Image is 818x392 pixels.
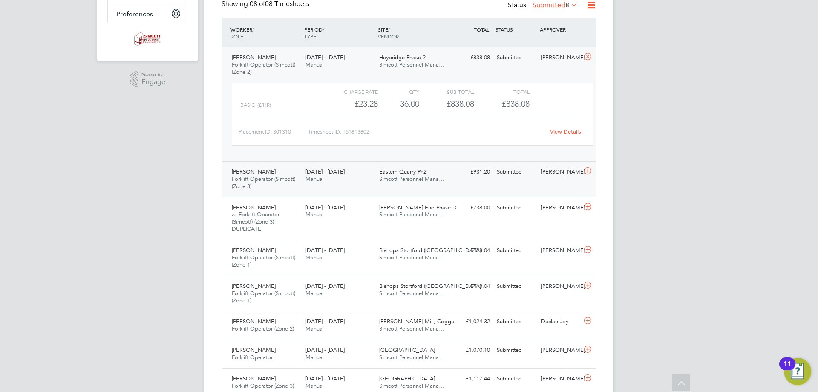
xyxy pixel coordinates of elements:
[449,244,493,258] div: £428.04
[474,87,529,97] div: Total
[502,99,530,109] span: £838.08
[493,244,538,258] div: Submitted
[305,318,345,325] span: [DATE] - [DATE]
[493,165,538,179] div: Submitted
[493,22,538,37] div: STATUS
[141,71,165,78] span: Powered by
[240,102,271,108] span: Basic (£/HR)
[419,97,474,111] div: £838.08
[379,204,457,211] span: [PERSON_NAME] End Phase D
[449,343,493,357] div: £1,070.10
[305,346,345,354] span: [DATE] - [DATE]
[232,54,276,61] span: [PERSON_NAME]
[232,382,294,389] span: Forklift Operator (Zone 3)
[493,201,538,215] div: Submitted
[305,204,345,211] span: [DATE] - [DATE]
[379,254,444,261] span: Simcott Personnel Mana…
[550,128,581,135] a: View Details
[232,346,276,354] span: [PERSON_NAME]
[379,318,460,325] span: [PERSON_NAME] Mill, Cogge…
[538,279,582,293] div: [PERSON_NAME]
[378,87,419,97] div: QTY
[130,71,166,87] a: Powered byEngage
[232,168,276,175] span: [PERSON_NAME]
[379,175,444,183] span: Simcott Personnel Mana…
[449,51,493,65] div: £838.08
[449,372,493,386] div: £1,117.44
[538,165,582,179] div: [PERSON_NAME]
[305,254,324,261] span: Manual
[239,125,308,139] div: Placement ID: 301310
[228,22,302,44] div: WORKER
[323,26,324,33] span: /
[305,282,345,290] span: [DATE] - [DATE]
[379,325,444,332] span: Simcott Personnel Mana…
[305,290,324,297] span: Manual
[323,87,378,97] div: Charge rate
[449,165,493,179] div: £931.20
[379,346,435,354] span: [GEOGRAPHIC_DATA]
[493,372,538,386] div: Submitted
[449,315,493,329] div: £1,024.32
[565,1,569,9] span: 8
[533,1,578,9] label: Submitted
[379,168,426,175] span: Eastern Quarry Ph2
[305,168,345,175] span: [DATE] - [DATE]
[379,354,444,361] span: Simcott Personnel Mana…
[232,175,295,190] span: Forklift Operator (Simcott) (Zone 3)
[305,175,324,183] span: Manual
[232,61,295,75] span: Forklift Operator (Simcott) (Zone 2)
[379,247,487,254] span: Bishops Stortford ([GEOGRAPHIC_DATA]…
[379,61,444,68] span: Simcott Personnel Mana…
[308,125,544,139] div: Timesheet ID: TS1813802
[302,22,376,44] div: PERIOD
[379,290,444,297] span: Simcott Personnel Mana…
[538,201,582,215] div: [PERSON_NAME]
[116,10,153,18] span: Preferences
[538,343,582,357] div: [PERSON_NAME]
[493,343,538,357] div: Submitted
[305,354,324,361] span: Manual
[379,282,487,290] span: Bishops Stortford ([GEOGRAPHIC_DATA]…
[232,204,276,211] span: [PERSON_NAME]
[232,211,279,232] span: zz Forklift Operator (Simcott) (Zone 3) DUPLICATE
[378,97,419,111] div: 36.00
[378,33,399,40] span: VENDOR
[379,54,426,61] span: Heybridge Phase 2
[108,4,187,23] button: Preferences
[538,315,582,329] div: Declan Joy
[323,97,378,111] div: £23.28
[230,33,243,40] span: ROLE
[388,26,390,33] span: /
[493,315,538,329] div: Submitted
[232,247,276,254] span: [PERSON_NAME]
[376,22,449,44] div: SITE
[449,201,493,215] div: £738.00
[493,51,538,65] div: Submitted
[134,32,161,46] img: simcott-logo-retina.png
[232,354,273,361] span: Forklift Operator
[107,32,187,46] a: Go to home page
[449,279,493,293] div: £419.04
[538,372,582,386] div: [PERSON_NAME]
[305,375,345,382] span: [DATE] - [DATE]
[232,325,294,332] span: Forklift Operator (Zone 2)
[232,318,276,325] span: [PERSON_NAME]
[232,282,276,290] span: [PERSON_NAME]
[305,54,345,61] span: [DATE] - [DATE]
[783,364,791,375] div: 11
[305,325,324,332] span: Manual
[419,87,474,97] div: Sub Total
[305,382,324,389] span: Manual
[379,211,444,218] span: Simcott Personnel Mana…
[232,375,276,382] span: [PERSON_NAME]
[305,247,345,254] span: [DATE] - [DATE]
[304,33,316,40] span: TYPE
[232,290,295,304] span: Forklift Operator (Simcott) (Zone 1)
[538,244,582,258] div: [PERSON_NAME]
[379,375,435,382] span: [GEOGRAPHIC_DATA]
[305,61,324,68] span: Manual
[538,51,582,65] div: [PERSON_NAME]
[784,358,811,385] button: Open Resource Center, 11 new notifications
[538,22,582,37] div: APPROVER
